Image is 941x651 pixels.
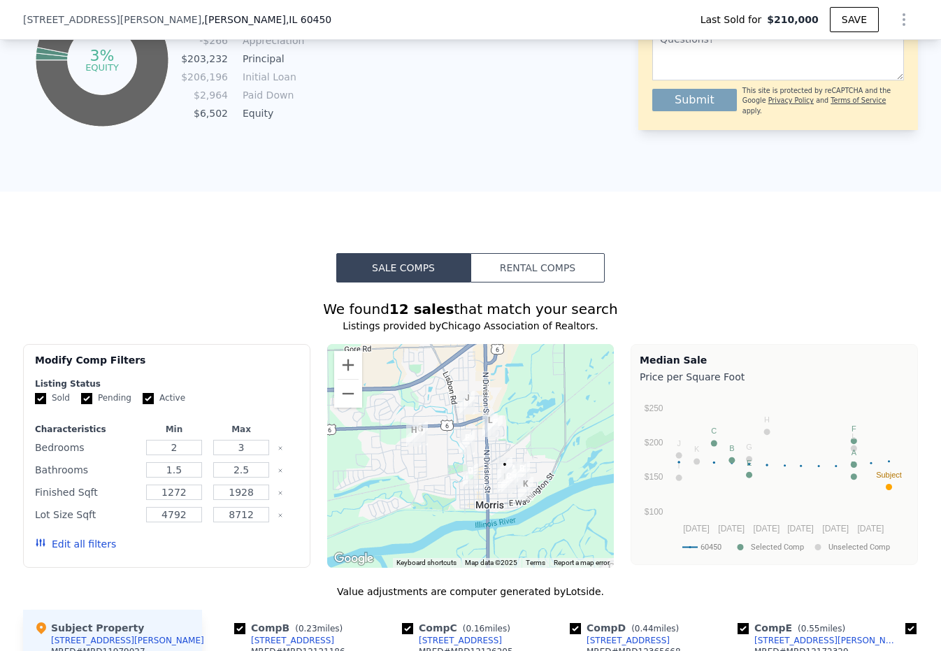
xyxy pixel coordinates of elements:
[210,424,272,435] div: Max
[645,403,663,413] text: $250
[801,624,820,634] span: 0.55
[234,635,334,646] a: [STREET_ADDRESS]
[830,7,879,32] button: SAVE
[767,13,819,27] span: $210,000
[459,431,475,455] div: 1205 Lisbon St
[487,415,503,439] div: 1320 Butler St
[299,624,317,634] span: 0.23
[85,62,119,72] tspan: equity
[240,87,303,103] td: Paid Down
[331,550,377,568] a: Open this area in Google Maps (opens a new window)
[645,507,663,517] text: $100
[645,472,663,482] text: $150
[234,621,348,635] div: Comp B
[526,559,545,566] a: Terms
[402,635,502,646] a: [STREET_ADDRESS]
[35,392,70,404] label: Sold
[35,537,116,551] button: Edit all filters
[278,445,283,451] button: Clear
[180,106,229,121] td: $6,502
[278,468,283,473] button: Clear
[570,635,670,646] a: [STREET_ADDRESS]
[747,459,752,467] text: E
[729,444,734,452] text: B
[402,621,516,635] div: Comp C
[278,513,283,518] button: Clear
[412,422,428,445] div: 1276 Trend Dr
[201,13,331,27] span: , [PERSON_NAME]
[289,624,348,634] span: ( miles)
[23,13,201,27] span: [STREET_ADDRESS][PERSON_NAME]
[742,86,904,116] div: This site is protected by reCAPTCHA and the Google and apply.
[81,392,131,404] label: Pending
[51,635,204,646] div: [STREET_ADDRESS][PERSON_NAME]
[240,51,303,66] td: Principal
[683,524,710,534] text: [DATE]
[35,438,138,457] div: Bedrooms
[554,559,610,566] a: Report a map error
[470,253,605,282] button: Rental Comps
[35,505,138,524] div: Lot Size Sqft
[396,558,457,568] button: Keyboard shortcuts
[482,413,498,437] div: 102 Robinson Dr
[240,106,303,121] td: Equity
[751,543,804,552] text: Selected Comp
[180,33,229,48] td: -$266
[286,14,331,25] span: , IL 60450
[389,301,454,317] strong: 12 sales
[497,457,512,481] div: 615 E Chapin St
[336,253,470,282] button: Sale Comps
[35,424,138,435] div: Characteristics
[754,524,780,534] text: [DATE]
[35,353,299,378] div: Modify Comp Filters
[587,635,670,646] div: [STREET_ADDRESS]
[701,543,721,552] text: 60450
[738,621,851,635] div: Comp E
[506,462,522,485] div: 737 E North St
[764,415,770,424] text: H
[677,439,681,448] text: J
[180,87,229,103] td: $2,964
[822,524,849,534] text: [DATE]
[23,299,918,319] div: We found that match your search
[35,378,299,389] div: Listing Status
[501,469,517,493] div: 712 E Jefferson St
[334,380,362,408] button: Zoom out
[626,624,684,634] span: ( miles)
[515,462,530,485] div: 849 E North St
[457,624,516,634] span: ( miles)
[754,635,900,646] div: [STREET_ADDRESS][PERSON_NAME]
[143,424,205,435] div: Min
[768,96,814,104] a: Privacy Policy
[852,424,856,433] text: F
[640,387,909,561] svg: A chart.
[694,445,700,453] text: K
[180,69,229,85] td: $206,196
[876,471,902,479] text: Subject
[678,462,680,470] text: I
[518,477,533,501] div: 216 East St
[240,33,303,48] td: Appreciation
[331,550,377,568] img: Google
[890,6,918,34] button: Show Options
[23,319,918,333] div: Listings provided by Chicago Association of Realtors .
[497,470,512,494] div: 624 E Jefferson St
[334,351,362,379] button: Zoom in
[81,393,92,404] input: Pending
[278,490,283,496] button: Clear
[466,624,484,634] span: 0.16
[143,393,154,404] input: Active
[831,96,886,104] a: Terms of Service
[465,559,517,566] span: Map data ©2025
[652,89,737,111] button: Submit
[746,443,752,451] text: G
[711,427,717,435] text: C
[419,635,502,646] div: [STREET_ADDRESS]
[635,624,654,634] span: 0.44
[23,585,918,599] div: Value adjustments are computer generated by Lotside .
[701,13,768,27] span: Last Sold for
[792,624,851,634] span: ( miles)
[570,621,684,635] div: Comp D
[463,464,478,487] div: 215 W North St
